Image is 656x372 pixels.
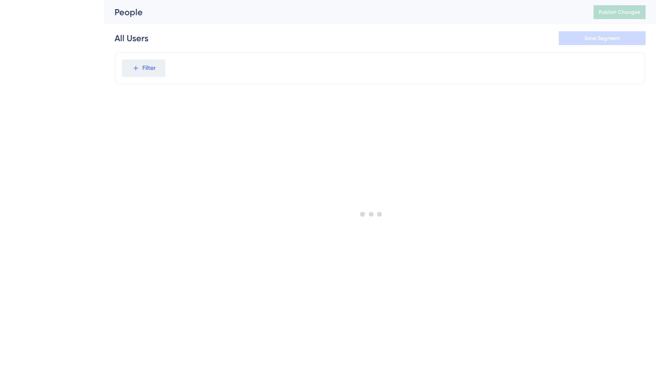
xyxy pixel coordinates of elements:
button: Publish Changes [594,5,646,19]
span: Publish Changes [599,9,640,16]
button: Save Segment [559,31,646,45]
div: People [115,6,572,18]
span: Save Segment [584,35,620,42]
div: All Users [115,32,148,44]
